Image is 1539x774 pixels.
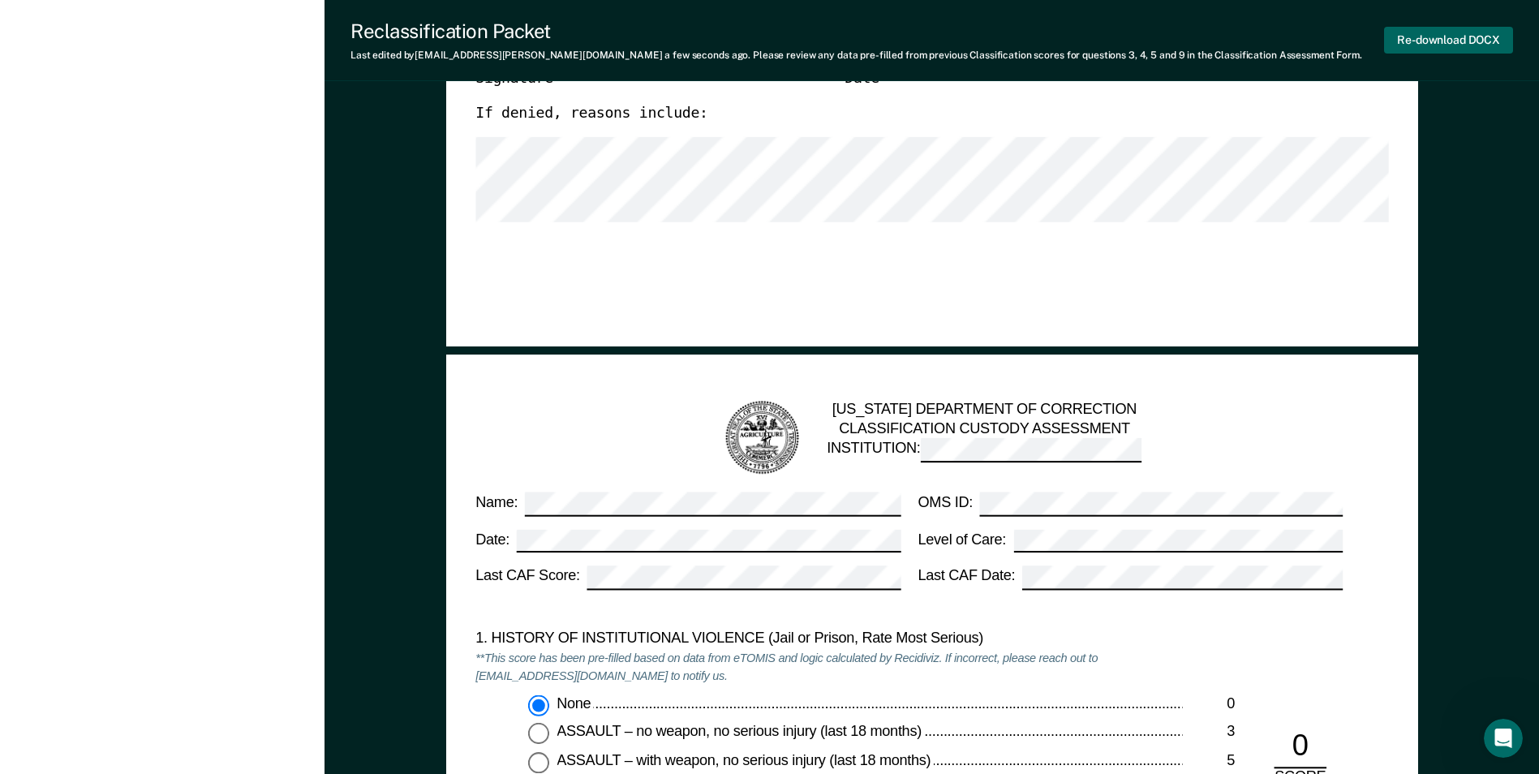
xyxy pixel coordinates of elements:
div: 3 [1182,723,1235,742]
button: Re-download DOCX [1384,27,1513,54]
span: ASSAULT – with weapon, no serious injury (last 18 months) [557,752,934,768]
div: 5 [1182,752,1235,772]
div: Last edited by [EMAIL_ADDRESS][PERSON_NAME][DOMAIN_NAME] . Please review any data pre-filled from... [350,49,1362,61]
iframe: Intercom live chat [1484,719,1523,758]
input: Level of Care: [1013,529,1343,553]
input: Name: [525,492,901,517]
div: 1. HISTORY OF INSTITUTIONAL VIOLENCE (Jail or Prison, Rate Most Serious) [475,630,1182,649]
div: 0 [1274,729,1326,768]
span: ASSAULT – no weapon, no serious injury (last 18 months) [557,723,924,739]
input: Last CAF Score: [587,566,900,591]
input: INSTITUTION: [920,439,1141,463]
label: Level of Care: [918,529,1343,553]
em: **This score has been pre-filled based on data from eTOMIS and logic calculated by Recidiviz. If ... [475,651,1098,685]
label: Date: [475,529,901,553]
label: INSTITUTION: [827,439,1141,463]
input: Date: [517,529,901,553]
input: ASSAULT – no weapon, no serious injury (last 18 months)3 [528,723,549,744]
div: [US_STATE] DEPARTMENT OF CORRECTION CLASSIFICATION CUSTODY ASSESSMENT [827,401,1141,476]
label: Name: [475,492,901,517]
input: OMS ID: [980,492,1343,517]
label: Last CAF Date: [918,566,1343,591]
label: OMS ID: [918,492,1343,517]
input: Last CAF Date: [1022,566,1343,591]
span: None [557,694,594,711]
label: Last CAF Score: [475,566,901,591]
div: 0 [1182,694,1235,714]
input: None0 [528,694,549,716]
label: If denied, reasons include: [475,105,707,124]
input: ASSAULT – with weapon, no serious injury (last 18 months)5 [528,752,549,773]
div: Reclassification Packet [350,19,1362,43]
img: TN Seal [722,399,801,478]
span: a few seconds ago [664,49,748,61]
